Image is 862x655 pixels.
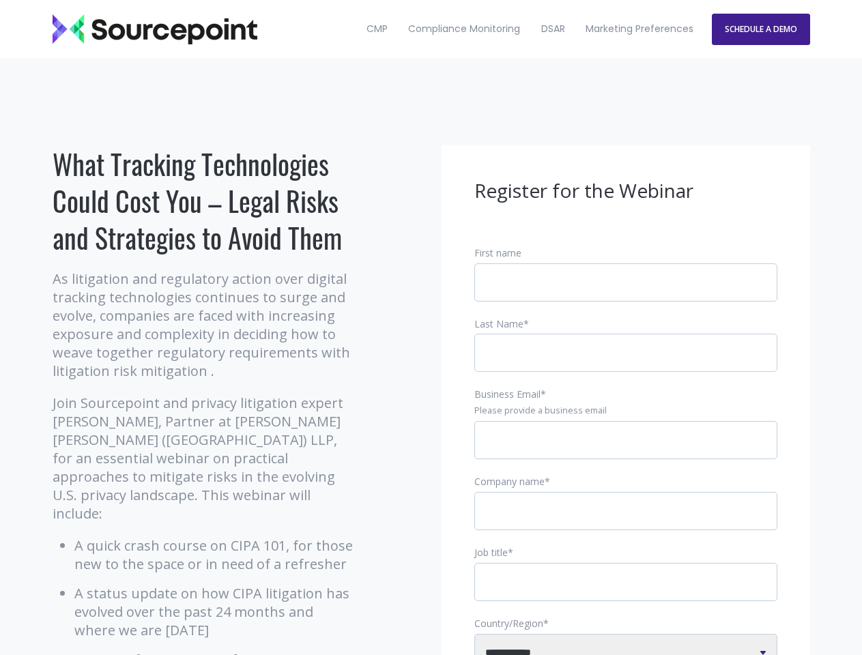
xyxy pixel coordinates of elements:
[53,145,356,256] h1: What Tracking Technologies Could Cost You – Legal Risks and Strategies to Avoid Them
[474,405,777,417] legend: Please provide a business email
[474,178,777,204] h3: Register for the Webinar
[74,584,356,639] li: A status update on how CIPA litigation has evolved over the past 24 months and where we are [DATE]
[53,270,356,380] p: As litigation and regulatory action over digital tracking technologies continues to surge and evo...
[53,394,356,523] p: Join Sourcepoint and privacy litigation expert [PERSON_NAME], Partner at [PERSON_NAME] [PERSON_NA...
[74,536,356,573] li: A quick crash course on CIPA 101, for those new to the space or in need of a refresher
[474,317,523,330] span: Last Name
[474,475,545,488] span: Company name
[474,246,521,259] span: First name
[53,14,257,44] img: Sourcepoint_logo_black_transparent (2)-2
[474,546,508,559] span: Job title
[474,617,543,630] span: Country/Region
[712,14,810,45] a: SCHEDULE A DEMO
[474,388,541,401] span: Business Email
